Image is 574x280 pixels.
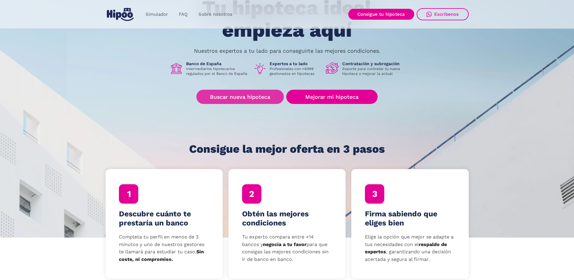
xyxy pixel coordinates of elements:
h1: Contratación y subrogación [342,61,405,66]
a: Buscar nueva hipoteca [196,90,284,104]
h4: Descubre cuánto te prestaría un banco [119,209,209,228]
h1: Consigue la mejor oferta en 3 pasos [189,143,385,155]
h1: Expertos a tu lado [270,61,321,66]
p: Nuestros expertos a tu lado para conseguirte las mejores condiciones. [194,48,380,53]
a: Mejorar mi hipoteca [286,90,377,104]
p: Completa tu perfil en menos de 3 minutos y uno de nuestros gestores te llamará para estudiar tu c... [119,233,209,263]
a: Consigue tu hipoteca [348,9,414,20]
h4: Obtén las mejores condiciones [242,209,332,228]
strong: Sin coste, ni compromiso. [119,249,204,262]
p: Intermediarios hipotecarios regulados por el Banco de España [186,66,248,76]
p: Tu experto compara entre +14 bancos y para que consigas las mejores condiciones sin ir de banco e... [242,233,332,263]
a: home [106,5,135,23]
p: Soporte para contratar tu nueva hipoteca o mejorar la actual [342,66,405,76]
p: Elige la opción que mejor se adapte a tus necesidades con el , garantizando una decisión acertada... [365,233,455,263]
a: Sobre nosotros [193,8,238,20]
h4: Firma sabiendo que eliges bien [365,209,455,228]
p: Profesionales con +40M€ gestionados en hipotecas [270,66,321,76]
a: Escríbenos [417,8,469,20]
h1: Banco de España [186,61,248,66]
a: FAQ [173,8,193,20]
div: Escríbenos [434,12,459,17]
strong: negocia a tu favor [263,242,307,247]
a: Simulador [140,8,173,20]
